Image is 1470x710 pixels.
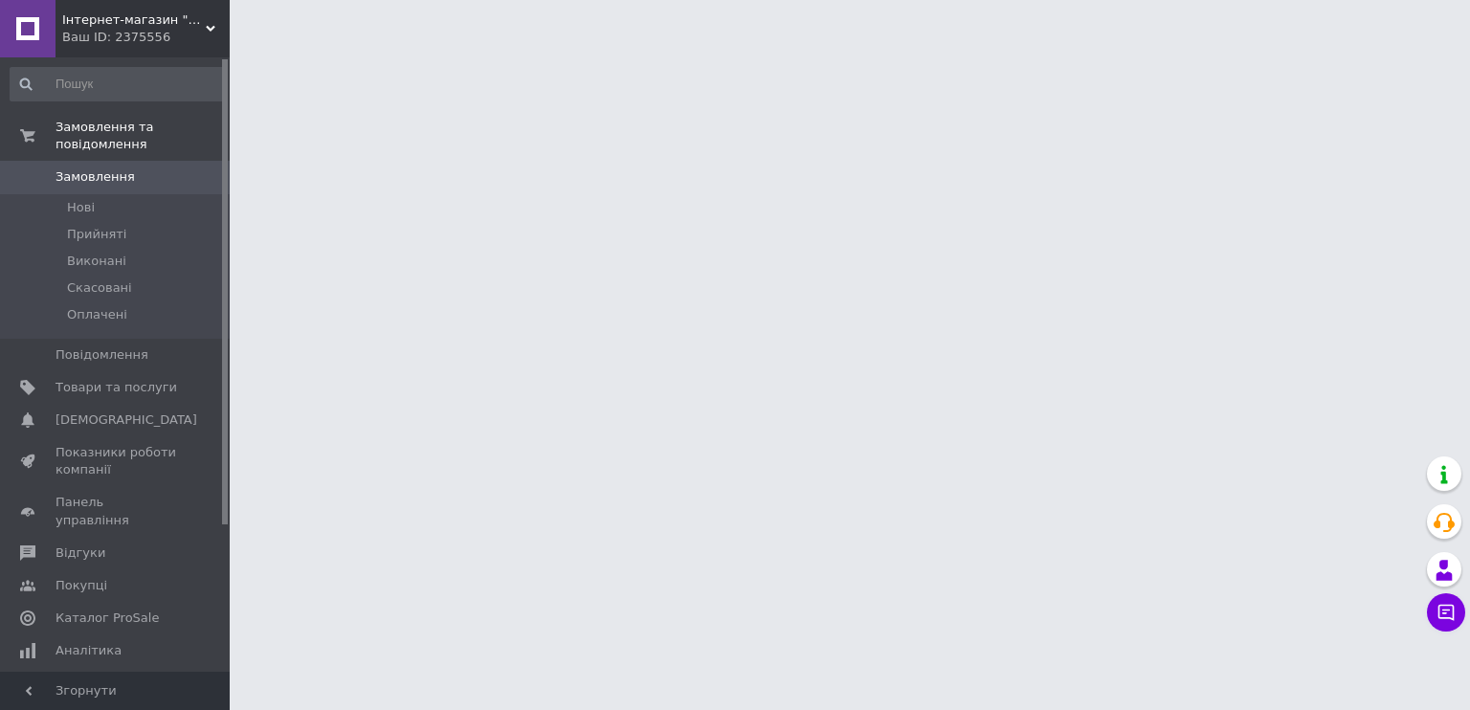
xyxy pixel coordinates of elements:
span: Відгуки [56,544,105,562]
span: Панель управління [56,494,177,528]
span: Нові [67,199,95,216]
input: Пошук [10,67,226,101]
span: Замовлення та повідомлення [56,119,230,153]
span: Покупці [56,577,107,594]
span: Оплачені [67,306,127,323]
div: Ваш ID: 2375556 [62,29,230,46]
span: Виконані [67,253,126,270]
button: Чат з покупцем [1427,593,1465,632]
span: Показники роботи компанії [56,444,177,478]
span: Інтернет-магазин "Роботяга" [62,11,206,29]
span: Прийняті [67,226,126,243]
span: Товари та послуги [56,379,177,396]
span: Замовлення [56,168,135,186]
span: Аналітика [56,642,122,659]
span: Скасовані [67,279,132,297]
span: [DEMOGRAPHIC_DATA] [56,411,197,429]
span: Каталог ProSale [56,610,159,627]
span: Повідомлення [56,346,148,364]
